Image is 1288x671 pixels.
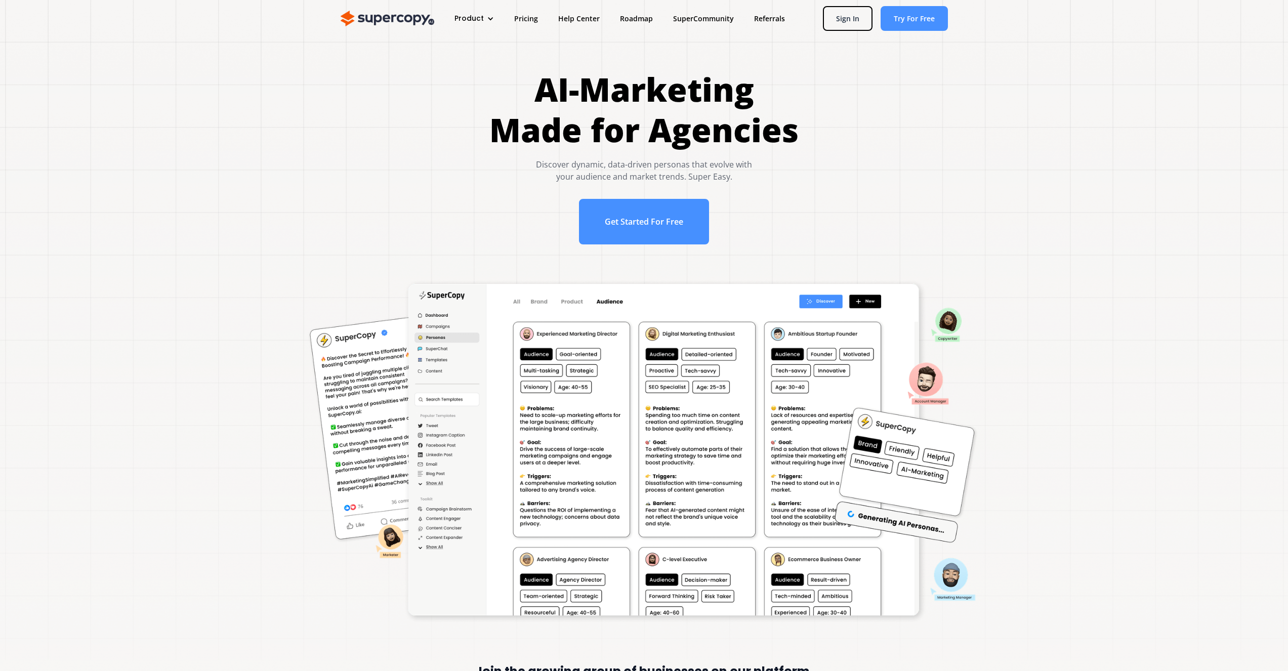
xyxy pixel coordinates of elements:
a: Pricing [504,9,548,28]
div: Product [444,9,504,28]
a: Help Center [548,9,610,28]
div: Discover dynamic, data-driven personas that evolve with your audience and market trends. Super Easy. [489,158,799,183]
a: Sign In [823,6,872,31]
a: Try For Free [881,6,948,31]
div: Product [454,13,484,24]
a: Roadmap [610,9,663,28]
a: SuperCommunity [663,9,744,28]
a: Get Started For Free [579,199,709,244]
a: Referrals [744,9,795,28]
h1: AI-Marketing Made for Agencies [489,69,799,150]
